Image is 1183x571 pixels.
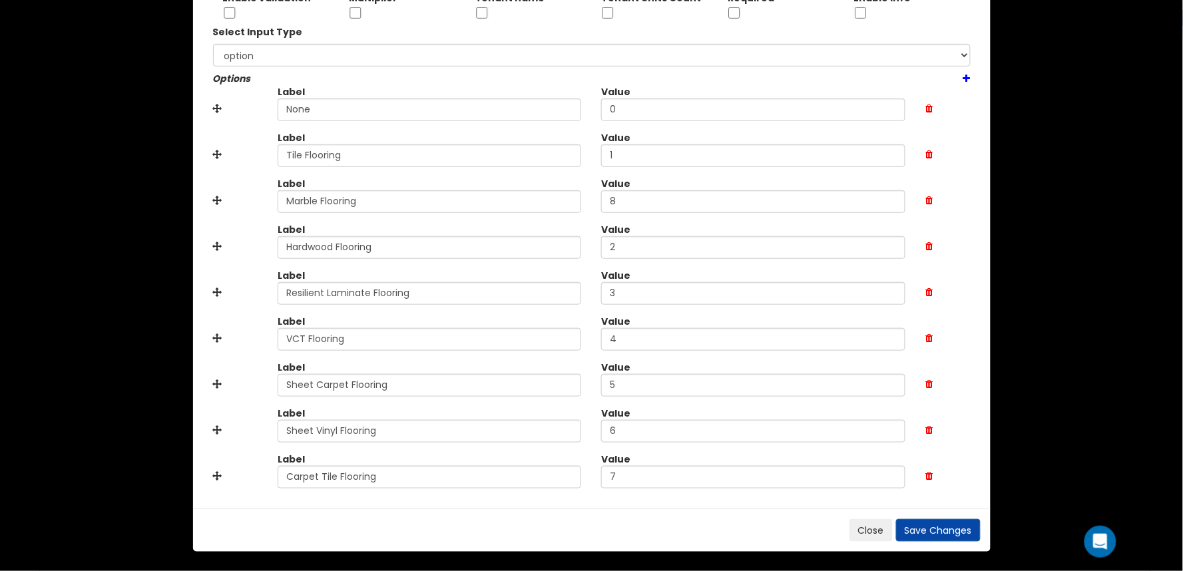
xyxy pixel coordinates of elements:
b: Value [601,85,630,98]
b: Value [601,315,630,328]
b: Label [278,223,305,236]
b: Value [601,453,630,466]
b: Label [278,453,305,466]
b: Value [601,131,630,144]
div: Open Intercom Messenger [1084,526,1116,558]
button: Close [849,519,893,542]
b: Label [278,177,305,190]
b: Select Input Type [213,25,303,39]
b: Value [601,269,630,282]
b: Value [601,177,630,190]
b: Label [278,315,305,328]
b: Value [601,407,630,420]
button: Save Changes [896,519,981,542]
b: Label [278,131,305,144]
b: Value [601,361,630,374]
i: Options [213,72,251,85]
b: Label [278,85,305,98]
b: Label [278,361,305,374]
b: Label [278,269,305,282]
b: Label [278,407,305,420]
b: Value [601,223,630,236]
